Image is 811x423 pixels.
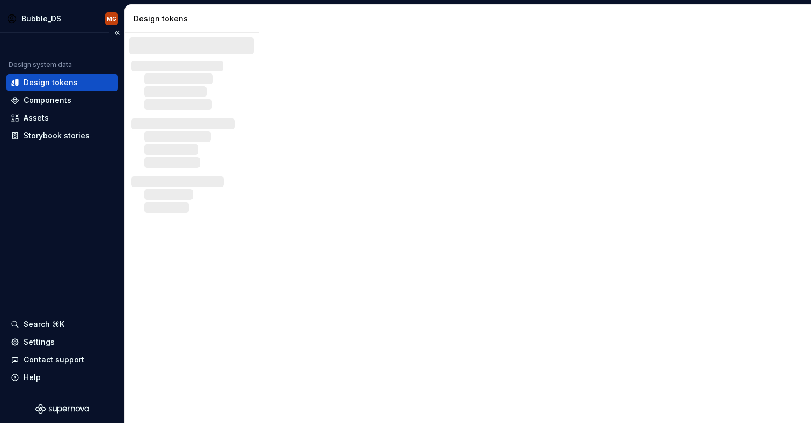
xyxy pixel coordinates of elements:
a: Storybook stories [6,127,118,144]
a: Design tokens [6,74,118,91]
button: Collapse sidebar [109,25,124,40]
div: Bubble_DS [21,13,61,24]
div: Contact support [24,354,84,365]
a: Components [6,92,118,109]
div: Storybook stories [24,130,90,141]
div: Design system data [9,61,72,69]
div: Settings [24,337,55,347]
div: Components [24,95,71,106]
button: Contact support [6,351,118,368]
a: Settings [6,333,118,351]
div: MG [107,14,116,23]
button: Search ⌘K [6,316,118,333]
button: Help [6,369,118,386]
div: Search ⌘K [24,319,64,330]
svg: Supernova Logo [35,404,89,414]
div: Design tokens [134,13,254,24]
button: Bubble_DSMG [2,7,122,30]
a: Assets [6,109,118,127]
div: Design tokens [24,77,78,88]
div: Assets [24,113,49,123]
div: Help [24,372,41,383]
